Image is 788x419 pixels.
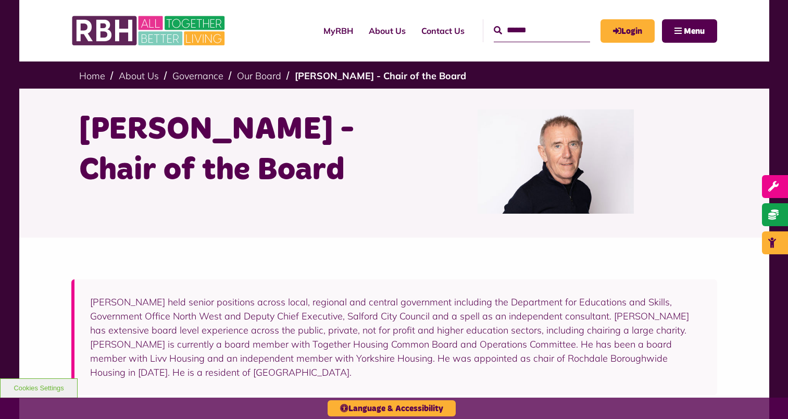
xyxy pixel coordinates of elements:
[295,70,466,82] a: [PERSON_NAME] - Chair of the Board
[71,10,228,51] img: RBH
[119,70,159,82] a: About Us
[478,109,634,214] img: Kevin Brady RBH Chair
[361,17,414,45] a: About Us
[79,109,386,191] h1: [PERSON_NAME] - Chair of the Board
[90,295,702,379] p: [PERSON_NAME] held senior positions across local, regional and central government including the D...
[662,19,717,43] button: Navigation
[172,70,223,82] a: Governance
[237,70,281,82] a: Our Board
[79,70,105,82] a: Home
[414,17,472,45] a: Contact Us
[328,400,456,416] button: Language & Accessibility
[316,17,361,45] a: MyRBH
[601,19,655,43] a: MyRBH
[684,27,705,35] span: Menu
[741,372,788,419] iframe: Netcall Web Assistant for live chat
